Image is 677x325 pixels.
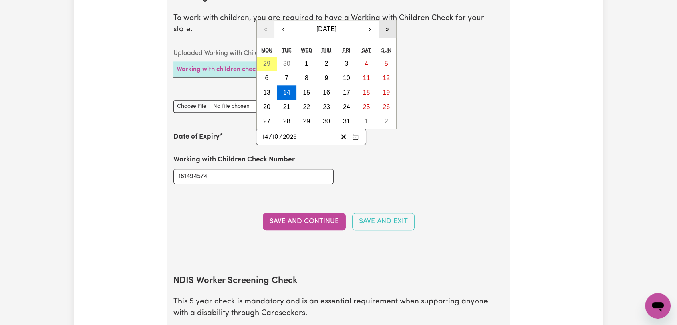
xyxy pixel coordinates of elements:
button: October 5, 2025 [376,57,396,71]
button: Enter the Date of Expiry of your Working with Children Check [350,131,361,142]
abbr: October 29, 2025 [303,118,310,125]
button: September 30, 2025 [277,57,297,71]
abbr: October 9, 2025 [325,75,328,81]
abbr: October 1, 2025 [305,60,308,67]
span: / [269,133,272,141]
abbr: October 17, 2025 [343,89,350,96]
abbr: Tuesday [282,48,292,53]
label: Working with Children Check Number [173,155,295,165]
abbr: October 20, 2025 [263,103,270,110]
button: October 3, 2025 [336,57,357,71]
button: October 7, 2025 [277,71,297,85]
button: ‹ [274,20,292,38]
abbr: October 3, 2025 [345,60,348,67]
abbr: October 15, 2025 [303,89,310,96]
button: October 11, 2025 [357,71,377,85]
button: October 21, 2025 [277,100,297,114]
abbr: October 7, 2025 [285,75,288,81]
abbr: October 28, 2025 [283,118,290,125]
abbr: Wednesday [301,48,312,53]
button: [DATE] [292,20,361,38]
button: Clear date [337,131,350,142]
button: October 10, 2025 [336,71,357,85]
p: To work with children, you are required to have a Working with Children Check for your state. [173,13,504,36]
abbr: October 27, 2025 [263,118,270,125]
input: ---- [282,131,298,142]
abbr: Thursday [322,48,332,53]
abbr: October 31, 2025 [343,118,350,125]
button: October 19, 2025 [376,85,396,100]
abbr: Monday [261,48,272,53]
abbr: October 18, 2025 [363,89,370,96]
abbr: October 11, 2025 [363,75,370,81]
button: Save and Continue [263,213,346,230]
abbr: October 14, 2025 [283,89,290,96]
button: October 22, 2025 [296,100,316,114]
h2: NDIS Worker Screening Check [173,276,504,287]
button: › [361,20,379,38]
abbr: Sunday [381,48,391,53]
abbr: Saturday [362,48,371,53]
abbr: October 5, 2025 [385,60,388,67]
button: October 8, 2025 [296,71,316,85]
input: -- [272,131,279,142]
abbr: October 25, 2025 [363,103,370,110]
button: » [379,20,396,38]
button: October 2, 2025 [316,57,336,71]
button: October 12, 2025 [376,71,396,85]
span: / [279,133,282,141]
button: October 9, 2025 [316,71,336,85]
abbr: October 16, 2025 [323,89,330,96]
abbr: October 2, 2025 [325,60,328,67]
button: Save and Exit [352,213,415,230]
button: September 29, 2025 [257,57,277,71]
button: October 25, 2025 [357,100,377,114]
abbr: September 30, 2025 [283,60,290,67]
iframe: Button to launch messaging window [645,293,671,319]
abbr: October 24, 2025 [343,103,350,110]
button: October 18, 2025 [357,85,377,100]
button: October 6, 2025 [257,71,277,85]
button: « [257,20,274,38]
abbr: October 6, 2025 [265,75,268,81]
button: October 24, 2025 [336,100,357,114]
button: October 1, 2025 [296,57,316,71]
button: October 17, 2025 [336,85,357,100]
abbr: October 12, 2025 [383,75,390,81]
button: October 26, 2025 [376,100,396,114]
button: October 27, 2025 [257,114,277,129]
abbr: October 21, 2025 [283,103,290,110]
button: November 2, 2025 [376,114,396,129]
button: November 1, 2025 [357,114,377,129]
abbr: October 13, 2025 [263,89,270,96]
abbr: October 10, 2025 [343,75,350,81]
button: October 31, 2025 [336,114,357,129]
abbr: November 2, 2025 [385,118,388,125]
button: October 13, 2025 [257,85,277,100]
button: October 28, 2025 [277,114,297,129]
button: October 30, 2025 [316,114,336,129]
abbr: November 1, 2025 [365,118,368,125]
abbr: October 30, 2025 [323,118,330,125]
abbr: October 8, 2025 [305,75,308,81]
abbr: October 4, 2025 [365,60,368,67]
button: October 29, 2025 [296,114,316,129]
button: October 23, 2025 [316,100,336,114]
span: [DATE] [316,26,336,32]
abbr: October 19, 2025 [383,89,390,96]
button: October 4, 2025 [357,57,377,71]
caption: Uploaded Working with Children Check files [173,45,390,61]
input: -- [262,131,269,142]
button: October 20, 2025 [257,100,277,114]
button: October 15, 2025 [296,85,316,100]
label: Date of Expiry [173,132,220,142]
button: October 16, 2025 [316,85,336,100]
abbr: Friday [343,48,350,53]
abbr: September 29, 2025 [263,60,270,67]
abbr: October 26, 2025 [383,103,390,110]
p: This 5 year check is mandatory and is an essential requirement when supporting anyone with a disa... [173,296,504,319]
abbr: October 23, 2025 [323,103,330,110]
abbr: October 22, 2025 [303,103,310,110]
button: October 14, 2025 [277,85,297,100]
a: Working with children check certificate: 1814945/3 [177,66,326,73]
